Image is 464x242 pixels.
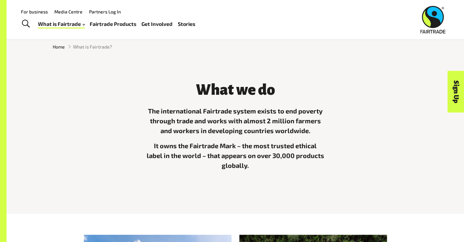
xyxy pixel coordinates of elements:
[141,19,173,29] a: Get Involved
[38,19,85,29] a: What is Fairtrade
[73,43,112,50] span: What is Fairtrade?
[53,43,65,50] a: Home
[178,19,195,29] a: Stories
[54,9,83,14] a: Media Centre
[89,9,121,14] a: Partners Log In
[420,6,446,33] img: Fairtrade Australia New Zealand logo
[90,19,136,29] a: Fairtrade Products
[146,106,325,136] p: The international Fairtrade system exists to end poverty through trade and works with almost 2 mi...
[21,9,48,14] a: For business
[146,141,325,171] p: It owns the Fairtrade Mark – the most trusted ethical label in the world – that appears on over 3...
[146,82,325,98] h3: What we do
[18,16,34,32] a: Toggle Search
